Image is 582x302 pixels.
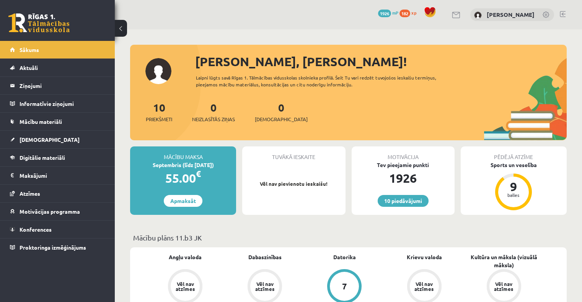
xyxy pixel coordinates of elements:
[195,52,567,71] div: [PERSON_NAME], [PERSON_NAME]!
[192,101,235,123] a: 0Neizlasītās ziņas
[20,208,80,215] span: Motivācijas programma
[20,95,105,112] legend: Informatīvie ziņojumi
[10,131,105,148] a: [DEMOGRAPHIC_DATA]
[20,167,105,184] legend: Maksājumi
[20,118,62,125] span: Mācību materiāli
[130,146,236,161] div: Mācību maksa
[20,154,65,161] span: Digitālie materiāli
[20,46,39,53] span: Sākums
[352,169,455,187] div: 1926
[461,161,567,169] div: Sports un veselība
[10,167,105,184] a: Maksājumi
[378,10,391,17] span: 1926
[10,95,105,112] a: Informatīvie ziņojumi
[169,253,202,261] a: Angļu valoda
[255,115,308,123] span: [DEMOGRAPHIC_DATA]
[10,185,105,202] a: Atzīmes
[378,10,398,16] a: 1926 mP
[474,11,482,19] img: Vladislava Smirnova
[130,169,236,187] div: 55.00
[10,239,105,256] a: Proktoringa izmēģinājums
[174,281,196,291] div: Vēl nav atzīmes
[20,244,86,251] span: Proktoringa izmēģinājums
[248,253,282,261] a: Dabaszinības
[254,281,276,291] div: Vēl nav atzīmes
[146,101,172,123] a: 10Priekšmeti
[196,168,201,179] span: €
[192,115,235,123] span: Neizlasītās ziņas
[502,180,525,193] div: 9
[8,13,70,32] a: Rīgas 1. Tālmācības vidusskola
[414,281,435,291] div: Vēl nav atzīmes
[255,101,308,123] a: 0[DEMOGRAPHIC_DATA]
[10,113,105,130] a: Mācību materiāli
[10,203,105,220] a: Motivācijas programma
[411,10,416,16] span: xp
[20,64,38,71] span: Aktuāli
[461,161,567,211] a: Sports un veselība 9 balles
[487,11,535,18] a: [PERSON_NAME]
[464,253,544,269] a: Kultūra un māksla (vizuālā māksla)
[399,10,410,17] span: 182
[10,41,105,58] a: Sākums
[20,136,80,143] span: [DEMOGRAPHIC_DATA]
[242,146,345,161] div: Tuvākā ieskaite
[352,161,455,169] div: Tev pieejamie punkti
[10,221,105,238] a: Konferences
[130,161,236,169] div: Septembris (līdz [DATE])
[378,195,429,207] a: 10 piedāvājumi
[342,282,347,291] div: 7
[20,190,40,197] span: Atzīmes
[10,59,105,76] a: Aktuāli
[333,253,356,261] a: Datorika
[246,180,341,188] p: Vēl nav pievienotu ieskaišu!
[10,149,105,166] a: Digitālie materiāli
[392,10,398,16] span: mP
[146,115,172,123] span: Priekšmeti
[407,253,442,261] a: Krievu valoda
[20,226,52,233] span: Konferences
[502,193,525,197] div: balles
[461,146,567,161] div: Pēdējā atzīme
[352,146,455,161] div: Motivācija
[164,195,202,207] a: Apmaksāt
[10,77,105,94] a: Ziņojumi
[399,10,420,16] a: 182 xp
[196,74,458,88] div: Laipni lūgts savā Rīgas 1. Tālmācības vidusskolas skolnieka profilā. Šeit Tu vari redzēt tuvojošo...
[493,281,515,291] div: Vēl nav atzīmes
[20,77,105,94] legend: Ziņojumi
[133,232,564,243] p: Mācību plāns 11.b3 JK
